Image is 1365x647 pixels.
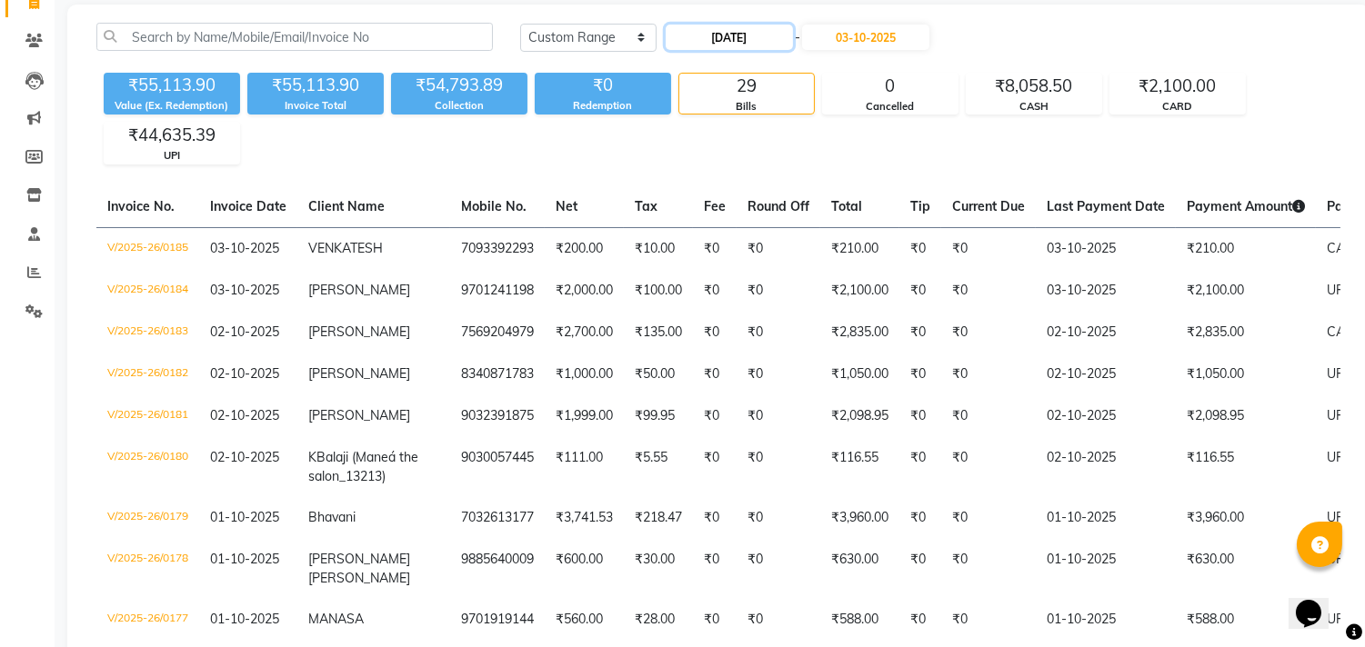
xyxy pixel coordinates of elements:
td: 7093392293 [450,227,545,270]
span: Tax [635,198,657,214]
iframe: chat widget [1289,574,1347,629]
td: ₹2,100.00 [1176,270,1316,312]
td: ₹0 [693,312,737,353]
span: 02-10-2025 [210,365,279,382]
td: ₹588.00 [820,599,899,641]
span: 03-10-2025 [210,240,279,256]
td: ₹2,700.00 [545,312,624,353]
div: ₹54,793.89 [391,73,527,98]
td: 9030057445 [450,437,545,497]
td: ₹0 [737,270,820,312]
div: UPI [105,148,239,164]
div: 29 [679,74,814,99]
div: CARD [1110,99,1245,114]
span: Current Due [952,198,1025,214]
span: 01-10-2025 [210,551,279,567]
span: Fee [704,198,726,214]
td: ₹0 [941,395,1036,437]
div: Value (Ex. Redemption) [104,98,240,114]
td: ₹3,741.53 [545,497,624,539]
td: V/2025-26/0184 [96,270,199,312]
div: Collection [391,98,527,114]
td: 02-10-2025 [1036,312,1176,353]
span: [PERSON_NAME] [308,570,410,586]
input: End Date [802,25,929,50]
td: ₹210.00 [820,227,899,270]
td: ₹0 [899,539,941,599]
span: 02-10-2025 [210,449,279,465]
td: ₹0 [899,227,941,270]
td: 8340871783 [450,353,545,395]
td: ₹560.00 [545,599,624,641]
td: ₹0 [899,270,941,312]
td: 02-10-2025 [1036,437,1176,497]
td: ₹135.00 [624,312,693,353]
td: ₹0 [941,599,1036,641]
td: 9701919144 [450,599,545,641]
span: 03-10-2025 [210,282,279,298]
div: 0 [823,74,958,99]
div: ₹55,113.90 [104,73,240,98]
td: 7032613177 [450,497,545,539]
td: ₹116.55 [1176,437,1316,497]
td: 9701241198 [450,270,545,312]
td: ₹0 [941,437,1036,497]
td: ₹600.00 [545,539,624,599]
td: ₹0 [693,227,737,270]
td: ₹30.00 [624,539,693,599]
td: V/2025-26/0181 [96,395,199,437]
td: ₹1,050.00 [1176,353,1316,395]
td: ₹0 [941,312,1036,353]
td: 03-10-2025 [1036,270,1176,312]
div: Bills [679,99,814,114]
td: ₹2,098.95 [1176,395,1316,437]
td: 01-10-2025 [1036,539,1176,599]
td: ₹10.00 [624,227,693,270]
div: ₹55,113.90 [247,73,384,98]
td: 01-10-2025 [1036,599,1176,641]
td: ₹50.00 [624,353,693,395]
span: Invoice No. [107,198,175,214]
td: ₹0 [941,539,1036,599]
div: ₹8,058.50 [967,74,1101,99]
td: ₹630.00 [1176,539,1316,599]
td: V/2025-26/0182 [96,353,199,395]
td: ₹0 [737,437,820,497]
td: ₹100.00 [624,270,693,312]
td: 03-10-2025 [1036,227,1176,270]
div: ₹44,635.39 [105,123,239,148]
td: ₹0 [941,270,1036,312]
div: Invoice Total [247,98,384,114]
span: 02-10-2025 [210,407,279,423]
div: Redemption [535,98,671,114]
span: Client Name [308,198,385,214]
span: UPI [1327,551,1348,567]
td: 9032391875 [450,395,545,437]
div: ₹0 [535,73,671,98]
td: ₹0 [737,599,820,641]
td: ₹0 [737,395,820,437]
td: ₹3,960.00 [820,497,899,539]
span: [PERSON_NAME] [308,551,410,567]
td: ₹0 [899,395,941,437]
td: ₹1,000.00 [545,353,624,395]
td: ₹116.55 [820,437,899,497]
td: ₹111.00 [545,437,624,497]
td: 01-10-2025 [1036,497,1176,539]
td: V/2025-26/0177 [96,599,199,641]
div: ₹2,100.00 [1110,74,1245,99]
input: Search by Name/Mobile/Email/Invoice No [96,23,493,51]
td: ₹0 [899,437,941,497]
td: ₹218.47 [624,497,693,539]
td: ₹0 [737,312,820,353]
td: ₹0 [693,395,737,437]
td: ₹0 [693,270,737,312]
td: 02-10-2025 [1036,395,1176,437]
span: UPI [1327,509,1348,525]
span: [PERSON_NAME] [308,365,410,382]
span: Round Off [748,198,809,214]
td: V/2025-26/0179 [96,497,199,539]
span: CASH [1327,240,1363,256]
span: Net [556,198,577,214]
td: 7569204979 [450,312,545,353]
